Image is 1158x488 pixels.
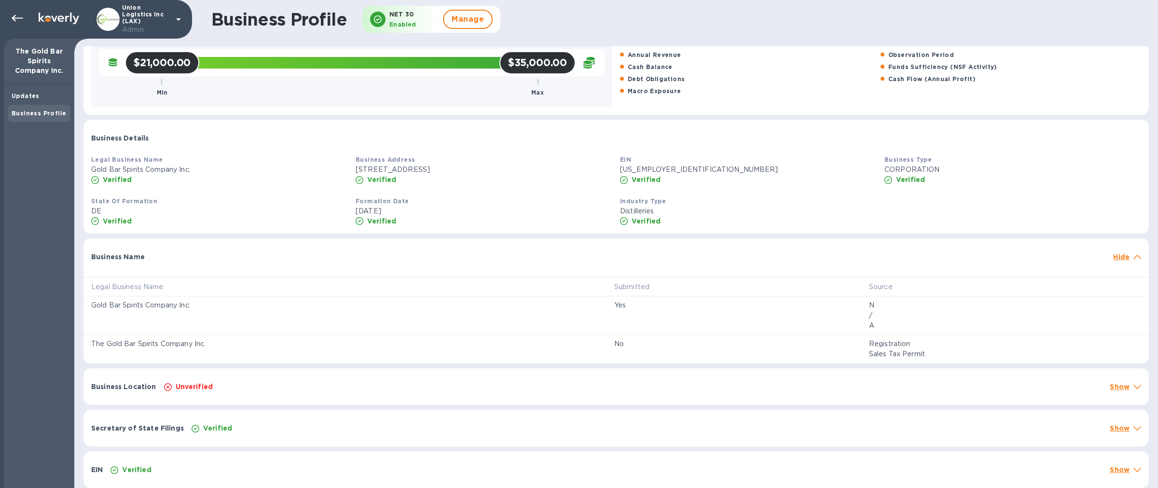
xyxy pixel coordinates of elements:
p: No [614,339,854,349]
p: [STREET_ADDRESS] [356,165,612,175]
b: Cash Balance [628,63,673,70]
b: Debt Obligations [628,75,685,83]
p: Gold Bar Spirits Company Inc. [91,300,599,310]
b: Industry Type [620,197,666,205]
p: / [869,310,1141,321]
h2: $35,000.00 [508,56,567,69]
p: N [869,300,1141,310]
b: No Derogatory Accounts [888,39,972,46]
p: Business Location [91,382,156,391]
b: Business Address [356,156,415,163]
p: DE [91,206,348,216]
b: Business Type: Durable Goods [628,39,730,46]
p: A [869,321,1141,331]
img: Logo [39,13,79,24]
p: Show [1110,382,1130,391]
div: Business NameHide [83,238,1149,269]
p: Legal Business Name [91,282,164,292]
p: [US_EMPLOYER_IDENTIFICATION_NUMBER] [620,165,877,175]
b: Min [157,89,168,96]
p: CORPORATION [884,165,1141,175]
p: Verified [632,216,661,226]
span: Legal Business Name [91,282,176,292]
b: NET 30 [389,11,414,18]
p: Verified [896,175,925,184]
b: Funds Sufficiency (NSF Activity) [888,63,997,70]
b: Legal Business Name [91,156,163,163]
div: EINVerifiedShow [83,451,1149,488]
p: Verified [103,216,132,226]
p: The Gold Bar Spirits Company Inc. [91,339,599,349]
p: Show [1110,423,1130,433]
b: EIN [620,156,631,163]
p: Verified [367,216,396,226]
p: [DATE] [356,206,612,216]
p: Business Details [91,133,149,143]
p: Admin [122,25,170,35]
p: Registration [869,339,1141,349]
p: Show [1110,465,1130,474]
div: Business Details [83,120,1149,151]
p: Verified [367,175,396,184]
b: Max [531,89,544,96]
span: Manage [452,14,484,25]
b: Annual Revenue [628,51,681,58]
p: Union Logistics Inc (LAX) [122,4,170,35]
p: Yes [614,300,854,310]
b: Cash Flow (Annual Profit) [888,75,976,83]
p: Business Name [91,252,145,262]
h1: Business Profile [211,9,347,29]
p: Sales Tax Permit [869,349,1141,359]
div: Secretary of State FilingsVerifiedShow [83,410,1149,446]
p: Verified [103,175,132,184]
b: Formation Date [356,197,409,205]
p: Secretary of State Filings [91,423,184,433]
p: Hide [1113,252,1130,262]
p: Verified [632,175,661,184]
b: Updates [12,92,40,99]
b: Macro Exposure [628,87,681,95]
span: Source [869,282,905,292]
p: Unverified [176,382,213,391]
b: State Of Formation [91,197,157,205]
p: EIN [91,465,103,474]
p: Gold Bar Spirits Company Inc. [91,165,348,175]
p: Submitted [614,282,649,292]
span: Submitted [614,282,662,292]
div: Business LocationUnverifiedShow [83,368,1149,405]
p: Distilleries [620,206,877,216]
p: Verified [122,465,151,474]
b: Observation Period [888,51,954,58]
p: The Gold Bar Spirits Company Inc. [12,46,67,75]
b: Business Type [884,156,932,163]
b: Enabled [389,21,416,28]
button: Manage [443,10,493,29]
b: Business Profile [12,110,66,117]
h2: $21,000.00 [134,56,191,69]
p: Source [869,282,893,292]
p: Verified [203,423,232,433]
